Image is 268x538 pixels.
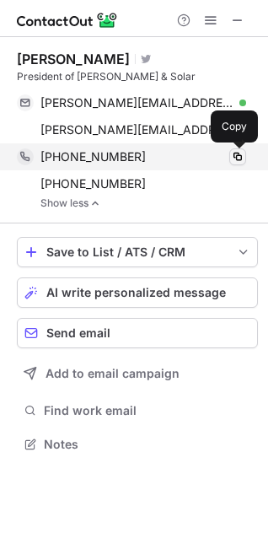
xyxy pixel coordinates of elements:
span: Notes [44,437,251,452]
img: - [90,197,100,209]
button: Notes [17,433,258,456]
button: Find work email [17,399,258,422]
a: Show less [40,197,258,209]
div: Save to List / ATS / CRM [46,245,228,259]
button: AI write personalized message [17,277,258,308]
span: [PERSON_NAME][EMAIL_ADDRESS][DOMAIN_NAME] [40,95,233,110]
button: Add to email campaign [17,358,258,389]
span: [PHONE_NUMBER] [40,176,146,191]
span: Find work email [44,403,251,418]
img: ContactOut v5.3.10 [17,10,118,30]
span: [PHONE_NUMBER] [40,149,146,164]
span: Send email [46,326,110,340]
span: Add to email campaign [46,367,180,380]
span: AI write personalized message [46,286,226,299]
button: Send email [17,318,258,348]
span: [PERSON_NAME][EMAIL_ADDRESS][DOMAIN_NAME] [40,122,233,137]
div: President of [PERSON_NAME] & Solar [17,69,258,84]
button: save-profile-one-click [17,237,258,267]
div: [PERSON_NAME] [17,51,130,67]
